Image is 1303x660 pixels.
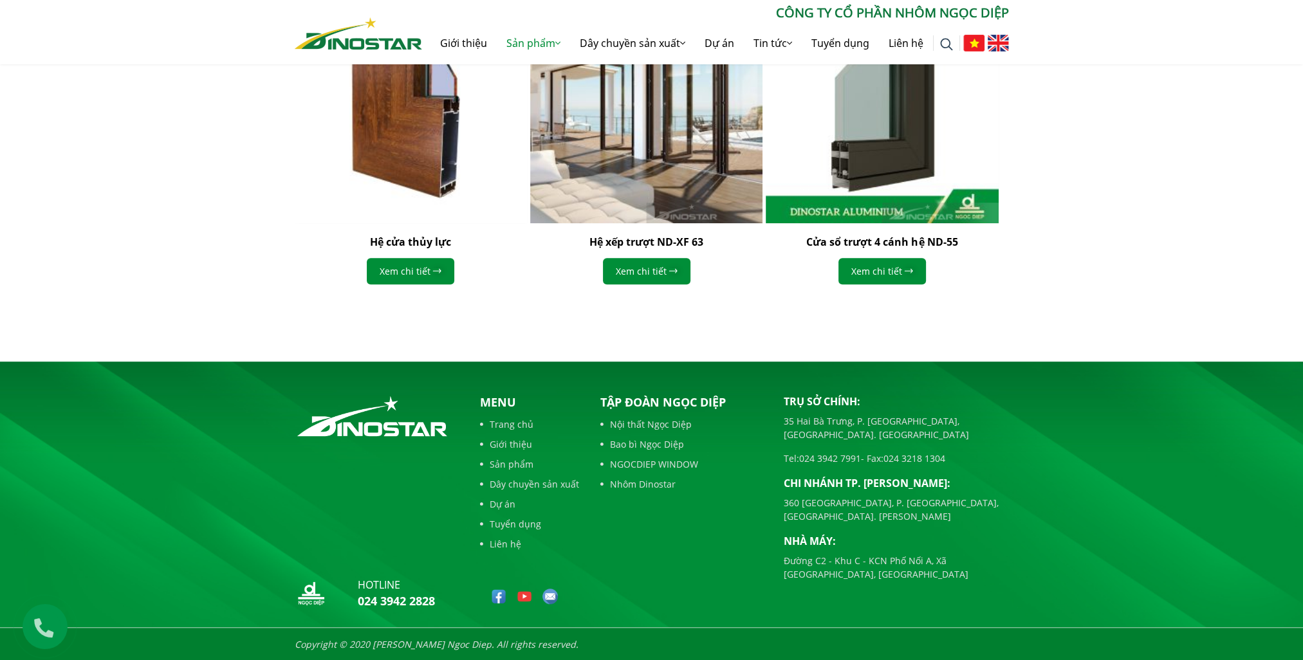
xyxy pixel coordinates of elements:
[784,414,1009,441] p: 35 Hai Bà Trưng, P. [GEOGRAPHIC_DATA], [GEOGRAPHIC_DATA]. [GEOGRAPHIC_DATA]
[480,497,579,511] a: Dự án
[480,517,579,531] a: Tuyển dụng
[784,533,1009,549] p: Nhà máy:
[422,3,1009,23] p: CÔNG TY CỔ PHẦN NHÔM NGỌC DIỆP
[367,258,454,284] a: Xem chi tiết
[600,437,764,451] a: Bao bì Ngọc Diệp
[963,35,984,51] img: Tiếng Việt
[295,638,578,650] i: Copyright © 2020 [PERSON_NAME] Ngoc Diep. All rights reserved.
[744,23,802,64] a: Tin tức
[784,475,1009,491] p: Chi nhánh TP. [PERSON_NAME]:
[988,35,1009,51] img: English
[799,452,861,464] a: 024 3942 7991
[784,554,1009,581] p: Đường C2 - Khu C - KCN Phố Nối A, Xã [GEOGRAPHIC_DATA], [GEOGRAPHIC_DATA]
[370,235,451,249] a: Hệ cửa thủy lực
[784,394,1009,409] p: Trụ sở chính:
[600,394,764,411] p: Tập đoàn Ngọc Diệp
[480,394,579,411] p: Menu
[784,452,1009,465] p: Tel: - Fax:
[802,23,879,64] a: Tuyển dụng
[295,17,422,50] img: Nhôm Dinostar
[603,258,690,284] a: Xem chi tiết
[480,477,579,491] a: Dây chuyền sản xuất
[600,417,764,431] a: Nội thất Ngọc Diệp
[480,417,579,431] a: Trang chủ
[589,235,703,249] a: Hệ xếp trượt ND-XF 63
[879,23,933,64] a: Liên hệ
[940,38,953,51] img: search
[600,457,764,471] a: NGOCDIEP WINDOW
[497,23,570,64] a: Sản phẩm
[480,537,579,551] a: Liên hệ
[295,394,450,439] img: logo_footer
[430,23,497,64] a: Giới thiệu
[358,577,435,592] p: hotline
[480,437,579,451] a: Giới thiệu
[838,258,926,284] a: Xem chi tiết
[570,23,695,64] a: Dây chuyền sản xuất
[695,23,744,64] a: Dự án
[600,477,764,491] a: Nhôm Dinostar
[883,452,945,464] a: 024 3218 1304
[480,457,579,471] a: Sản phẩm
[295,577,327,609] img: logo_nd_footer
[358,593,435,609] a: 024 3942 2828
[784,496,1009,523] p: 360 [GEOGRAPHIC_DATA], P. [GEOGRAPHIC_DATA], [GEOGRAPHIC_DATA]. [PERSON_NAME]
[806,235,957,249] a: Cửa sổ trượt 4 cánh hệ ND-55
